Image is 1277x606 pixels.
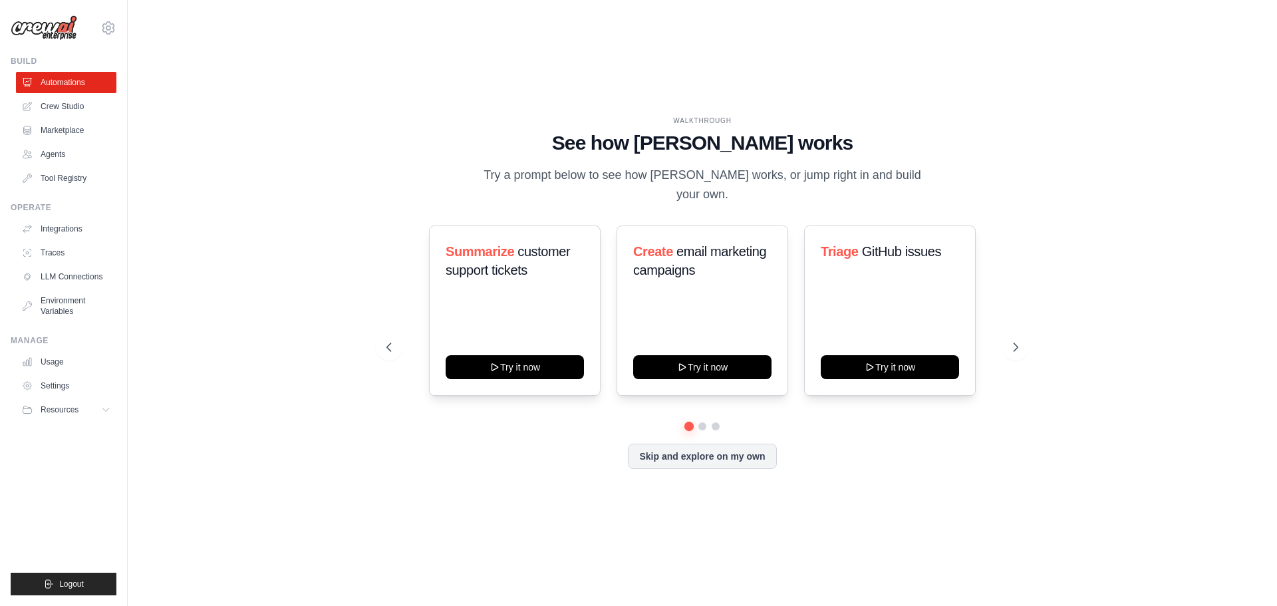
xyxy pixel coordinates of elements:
span: Summarize [446,244,514,259]
button: Skip and explore on my own [628,444,776,469]
a: Usage [16,351,116,373]
a: Automations [16,72,116,93]
span: email marketing campaigns [633,244,766,277]
a: Marketplace [16,120,116,141]
button: Resources [16,399,116,420]
button: Try it now [633,355,772,379]
button: Logout [11,573,116,595]
span: Triage [821,244,859,259]
a: Agents [16,144,116,165]
a: Integrations [16,218,116,239]
a: Tool Registry [16,168,116,189]
span: Create [633,244,673,259]
div: Build [11,56,116,67]
button: Try it now [821,355,959,379]
div: Operate [11,202,116,213]
iframe: Chat Widget [1210,542,1277,606]
span: GitHub issues [862,244,941,259]
a: Traces [16,242,116,263]
button: Try it now [446,355,584,379]
img: Logo [11,15,77,41]
div: Manage [11,335,116,346]
p: Try a prompt below to see how [PERSON_NAME] works, or jump right in and build your own. [479,166,926,205]
a: Environment Variables [16,290,116,322]
a: Crew Studio [16,96,116,117]
span: customer support tickets [446,244,570,277]
span: Resources [41,404,78,415]
h1: See how [PERSON_NAME] works [386,131,1018,155]
div: WALKTHROUGH [386,116,1018,126]
a: LLM Connections [16,266,116,287]
span: Logout [59,579,84,589]
a: Settings [16,375,116,396]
